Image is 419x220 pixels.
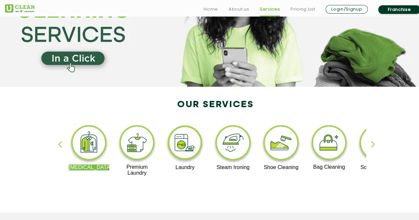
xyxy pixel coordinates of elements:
[357,123,397,164] img: sofa_cleaning_11zon.webp
[69,164,109,170] p: [MEDICAL_DATA]
[69,123,109,164] img: dry_cleaning_11zon.webp
[357,164,397,170] p: Sofa Cleaning
[213,123,253,164] img: steam_ironing_11zon.webp
[165,164,205,170] p: Laundry
[165,123,205,164] img: laundry_cleaning_11zon.webp
[260,5,280,13] a: Services
[117,164,157,176] p: Premium Laundry
[5,4,35,13] img: UClean Laundry and Dry Cleaning
[261,123,301,164] img: shoe_cleaning_11zon.webp
[309,123,349,164] img: bag_cleaning_11zon.webp
[326,5,368,14] a: Login/Signup
[309,164,349,170] p: Bag Cleaning
[204,5,218,13] a: Home
[117,123,157,164] img: premium_laundry_cleaning_11zon.webp
[229,5,249,13] a: About us
[261,164,301,170] p: Shoe Cleaning
[290,5,315,13] a: Pricing List
[213,164,253,170] p: Steam Ironing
